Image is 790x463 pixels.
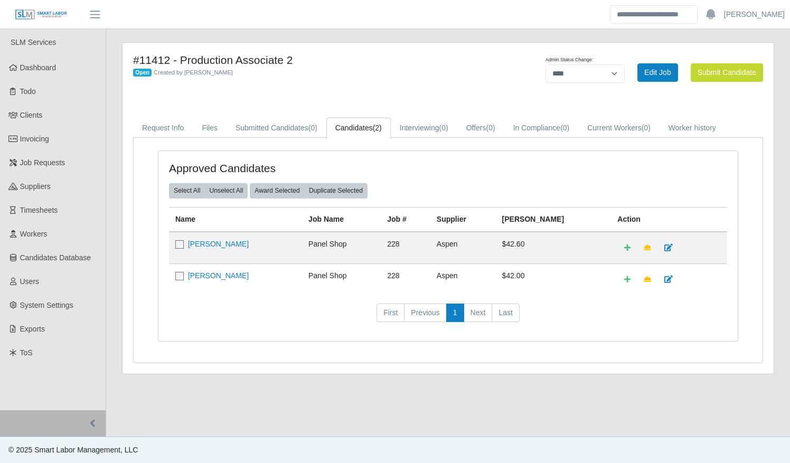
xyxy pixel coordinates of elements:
[308,124,317,132] span: (0)
[373,124,382,132] span: (2)
[724,9,785,20] a: [PERSON_NAME]
[611,207,727,232] th: Action
[691,63,763,82] button: Submit Candidate
[11,38,56,46] span: SLM Services
[617,239,637,257] a: Add Default Cost Code
[439,124,448,132] span: (0)
[193,118,227,138] a: Files
[20,348,33,357] span: ToS
[617,270,637,289] a: Add Default Cost Code
[8,446,138,454] span: © 2025 Smart Labor Management, LLC
[250,183,368,198] div: bulk actions
[504,118,579,138] a: In Compliance
[133,53,494,67] h4: #11412 - Production Associate 2
[20,253,91,262] span: Candidates Database
[169,304,727,331] nav: pagination
[188,240,249,248] a: [PERSON_NAME]
[430,263,496,295] td: Aspen
[457,118,504,138] a: Offers
[302,263,381,295] td: Panel Shop
[446,304,464,323] a: 1
[20,325,45,333] span: Exports
[204,183,248,198] button: Unselect All
[227,118,326,138] a: Submitted Candidates
[637,63,678,82] a: Edit Job
[637,239,658,257] a: Make Team Lead
[430,207,496,232] th: Supplier
[496,207,612,232] th: [PERSON_NAME]
[169,183,248,198] div: bulk actions
[20,111,43,119] span: Clients
[642,124,651,132] span: (0)
[496,232,612,264] td: $42.60
[20,206,58,214] span: Timesheets
[169,162,392,175] h4: Approved Candidates
[610,5,698,24] input: Search
[326,118,391,138] a: Candidates
[20,277,40,286] span: Users
[20,182,51,191] span: Suppliers
[660,118,725,138] a: Worker history
[578,118,660,138] a: Current Workers
[133,69,152,77] span: Open
[391,118,457,138] a: Interviewing
[381,207,430,232] th: Job #
[20,135,49,143] span: Invoicing
[154,69,233,75] span: Created by [PERSON_NAME]
[302,207,381,232] th: Job Name
[133,118,193,138] a: Request Info
[169,207,302,232] th: Name
[486,124,495,132] span: (0)
[20,63,57,72] span: Dashboard
[20,87,36,96] span: Todo
[15,9,68,21] img: SLM Logo
[381,232,430,264] td: 228
[560,124,569,132] span: (0)
[20,301,73,309] span: System Settings
[637,270,658,289] a: Make Team Lead
[188,271,249,280] a: [PERSON_NAME]
[250,183,305,198] button: Award Selected
[496,263,612,295] td: $42.00
[546,56,593,64] label: Admin Status Change:
[302,232,381,264] td: Panel Shop
[381,263,430,295] td: 228
[304,183,368,198] button: Duplicate Selected
[169,183,205,198] button: Select All
[430,232,496,264] td: Aspen
[20,158,65,167] span: Job Requests
[20,230,48,238] span: Workers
